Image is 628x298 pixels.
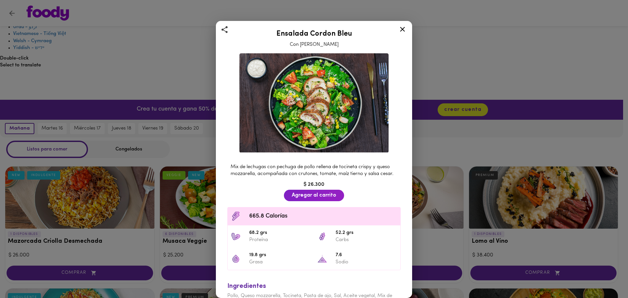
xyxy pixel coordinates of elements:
[590,260,621,291] iframe: Messagebird Livechat Widget
[231,254,241,264] img: 19.8 grs Grasa
[227,282,401,291] div: Ingredientes
[224,30,404,38] h2: Ensalada Cordon Bleu
[231,211,241,221] img: Contenido calórico
[249,252,311,259] span: 19.8 grs
[249,237,311,243] p: Proteína
[290,42,339,47] span: Con [PERSON_NAME]
[292,192,336,199] span: Agregar al carrito
[249,259,311,266] p: Grasa
[317,232,327,241] img: 52.2 grs Carbs
[224,181,404,188] div: $ 26.300
[231,165,393,176] span: Mix de lechugas con pechuga de pollo rellena de tocineta crispy y queso mozzarella, acompañada co...
[284,190,344,201] button: Agregar al carrito
[317,254,327,264] img: 7.6 Sodio
[336,237,397,243] p: Carbs
[231,232,241,241] img: 68.2 grs Proteína
[336,229,397,237] span: 52.2 grs
[249,229,311,237] span: 68.2 grs
[249,212,397,221] span: 665.8 Calorías
[239,53,389,153] img: Ensalada Cordon Bleu
[336,259,397,266] p: Sodio
[336,252,397,259] span: 7.6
